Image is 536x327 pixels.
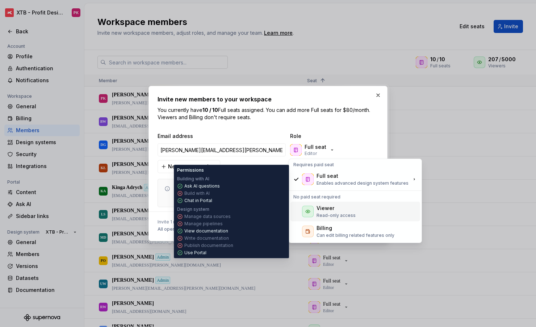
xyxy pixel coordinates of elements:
[158,160,220,173] button: New team member
[305,151,317,156] p: Editor
[177,167,204,173] p: Permissions
[317,213,356,218] p: Read-only access
[305,143,326,151] p: Full seat
[158,226,239,232] span: All open design systems and projects
[289,143,338,157] button: Full seatEditor
[184,221,223,227] p: Manage pipelines
[184,228,228,234] p: View documentation
[184,250,206,256] p: Use Portal
[290,160,420,169] div: Requires paid seat
[168,163,215,170] span: New team member
[158,219,246,225] span: Invite 1 member to:
[184,243,233,248] p: Publish documentation
[202,107,218,113] b: 10 / 10
[184,214,231,219] p: Manage data sources
[184,198,212,204] p: Chat in Portal
[158,133,287,140] span: Email address
[317,225,332,232] div: Billing
[317,172,338,180] div: Full seat
[184,190,210,196] p: Build with AI
[184,183,220,189] p: Ask AI questions
[317,180,409,186] p: Enables advanced design system features
[177,176,209,182] p: Building with AI
[317,205,334,212] div: Viewer
[317,232,394,238] p: Can edit billing related features only
[177,206,209,212] p: Design system
[290,193,420,201] div: No paid seat required
[158,95,378,104] h2: Invite new members to your workspace
[290,133,363,140] span: Role
[184,235,229,241] p: Write documentation
[158,106,378,121] p: You currently have Full seats assigned. You can add more Full seats for $80/month. Viewers and Bi...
